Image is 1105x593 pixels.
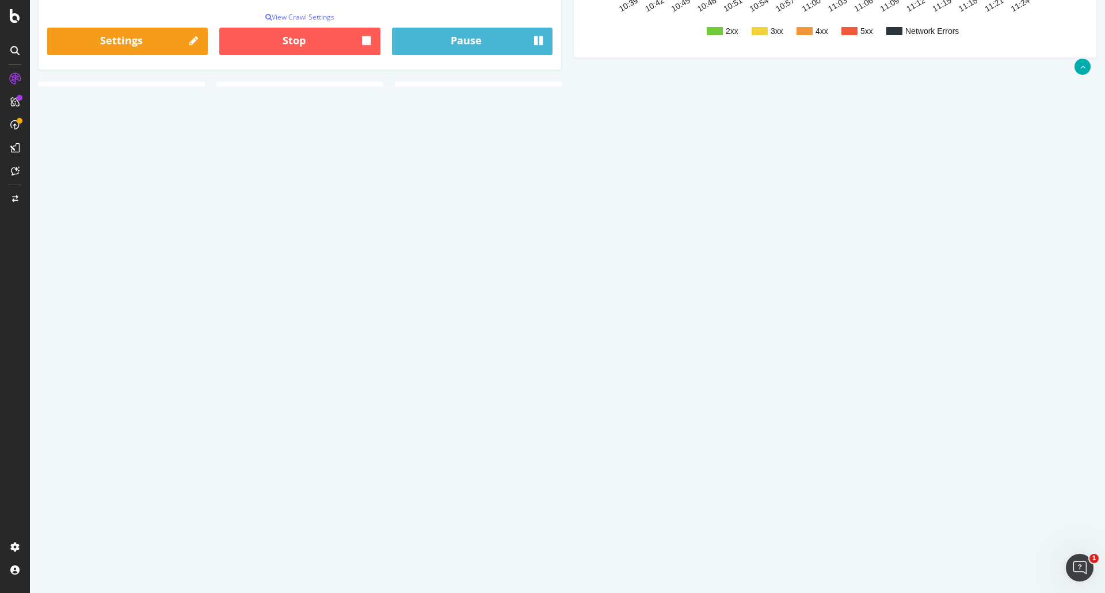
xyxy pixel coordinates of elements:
button: Stop [189,28,350,55]
iframe: Intercom live chat [1066,554,1093,581]
text: 5xx [830,26,843,36]
text: 4xx [786,26,798,36]
text: 2xx [696,26,708,36]
a: Settings [17,28,178,55]
button: Pause [362,28,523,55]
span: 1 [1089,554,1099,563]
text: Network Errors [875,26,929,36]
p: View Crawl Settings [17,12,523,22]
text: 3xx [741,26,753,36]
